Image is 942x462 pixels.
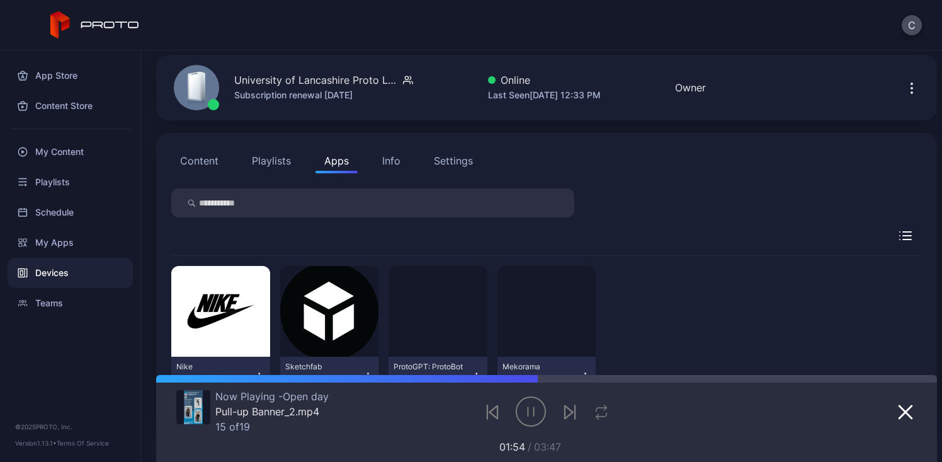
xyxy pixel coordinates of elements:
[499,441,525,453] span: 01:54
[234,88,413,103] div: Subscription renewal [DATE]
[8,167,133,197] a: Playlists
[488,88,601,103] div: Last Seen [DATE] 12:33 PM
[15,439,57,447] span: Version 1.13.1 •
[394,362,463,372] div: ProtoGPT: ProtoBot
[534,441,561,453] span: 03:47
[675,80,706,95] div: Owner
[382,153,400,168] div: Info
[171,148,227,173] button: Content
[528,441,531,453] span: /
[315,148,358,173] button: Apps
[8,137,133,167] a: My Content
[425,148,482,173] button: Settings
[243,148,300,173] button: Playlists
[502,362,591,393] button: Mekorama[DATE]
[8,197,133,228] a: Schedule
[215,390,329,403] div: Now Playing
[215,420,329,433] div: 15 of 19
[902,15,922,35] button: C
[215,405,329,418] div: Pull-up Banner_2.mp4
[285,362,374,393] button: Sketchfab[DATE]
[502,362,572,372] div: Mekorama
[434,153,473,168] div: Settings
[8,228,133,258] a: My Apps
[285,362,355,372] div: Sketchfab
[8,258,133,288] a: Devices
[488,72,601,88] div: Online
[234,72,398,88] div: University of Lancashire Proto Luma
[8,288,133,318] a: Teams
[15,422,125,432] div: © 2025 PROTO, Inc.
[176,362,265,393] button: Nike[DATE]
[8,91,133,121] a: Content Store
[278,390,329,403] span: Open day
[176,362,246,372] div: Nike
[57,439,109,447] a: Terms Of Service
[373,148,409,173] button: Info
[8,61,133,91] a: App Store
[394,362,482,393] button: ProtoGPT: ProtoBot[DATE]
